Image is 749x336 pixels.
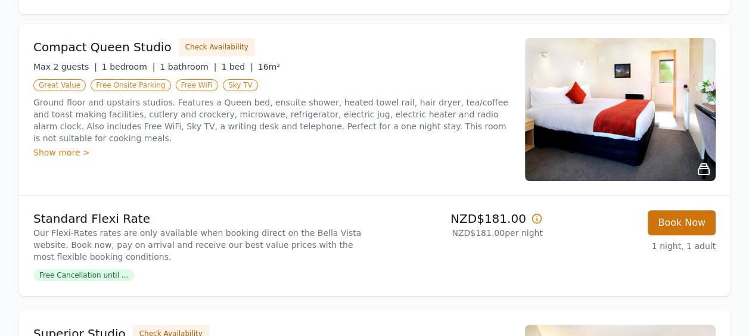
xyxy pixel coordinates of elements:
[552,240,716,252] p: 1 night, 1 adult
[33,39,172,55] h3: Compact Queen Studio
[160,62,216,71] span: 1 bathroom |
[33,79,86,91] span: Great Value
[176,79,219,91] span: Free WiFi
[33,210,370,227] p: Standard Flexi Rate
[221,62,253,71] span: 1 bed |
[179,38,255,56] button: Check Availability
[33,147,511,158] div: Show more >
[380,210,543,227] p: NZD$181.00
[33,227,370,263] p: Our Flexi-Rates rates are only available when booking direct on the Bella Vista website. Book now...
[380,227,543,239] p: NZD$181.00 per night
[33,97,511,144] p: Ground floor and upstairs studios. Features a Queen bed, ensuite shower, heated towel rail, hair ...
[223,79,258,91] span: Sky TV
[91,79,170,91] span: Free Onsite Parking
[258,62,280,71] span: 16m²
[33,269,134,281] span: Free Cancellation until ...
[102,62,156,71] span: 1 bedroom |
[33,62,97,71] span: Max 2 guests |
[648,210,716,235] button: Book Now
